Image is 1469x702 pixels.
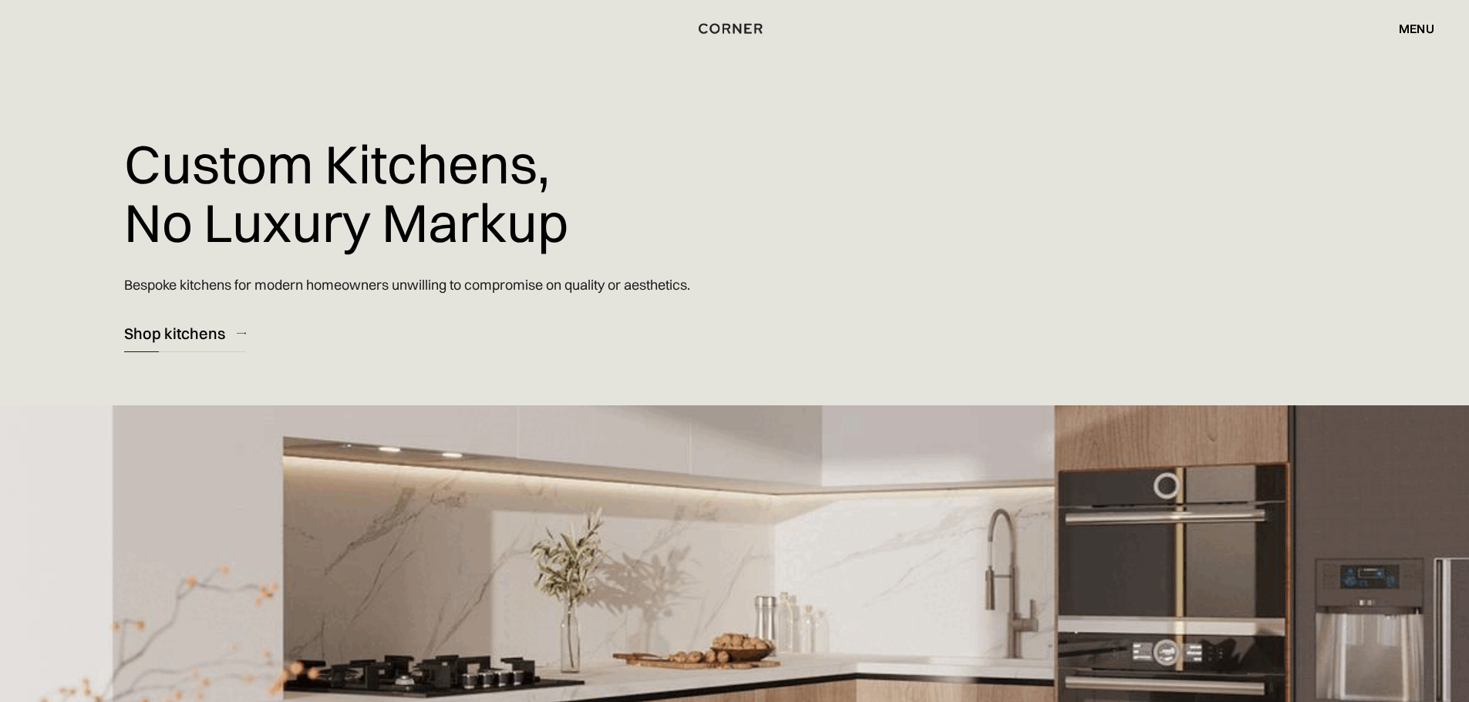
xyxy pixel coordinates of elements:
div: menu [1383,15,1434,42]
div: Shop kitchens [124,323,225,344]
a: home [682,18,787,39]
p: Bespoke kitchens for modern homeowners unwilling to compromise on quality or aesthetics. [124,263,690,307]
a: Shop kitchens [124,314,246,352]
div: menu [1399,22,1434,35]
h1: Custom Kitchens, No Luxury Markup [124,123,568,263]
